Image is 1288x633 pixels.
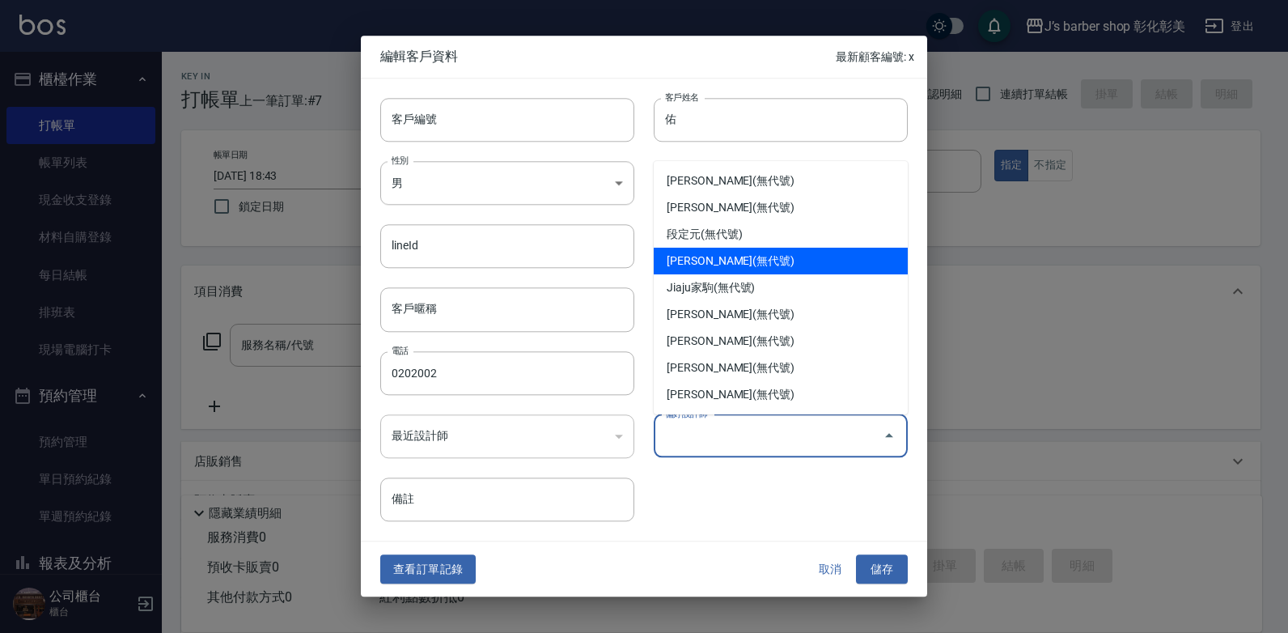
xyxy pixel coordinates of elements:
li: [PERSON_NAME](無代號) [654,248,908,274]
button: 取消 [804,554,856,584]
li: Jiaju家駒(無代號) [654,274,908,301]
span: 編輯客戶資料 [380,49,836,65]
label: 偏好設計師 [665,407,707,419]
li: [PERSON_NAME](無代號) [654,168,908,194]
li: [PERSON_NAME](無代號) [654,381,908,408]
li: [PERSON_NAME](無代號) [654,194,908,221]
label: 電話 [392,344,409,356]
label: 客戶姓名 [665,91,699,103]
li: 段定元(無代號) [654,221,908,248]
label: 性別 [392,154,409,166]
li: [PERSON_NAME](無代號) [654,328,908,355]
button: 查看訂單記錄 [380,554,476,584]
button: 儲存 [856,554,908,584]
li: [PERSON_NAME](無代號) [654,301,908,328]
div: 男 [380,161,634,205]
button: Close [876,423,902,449]
li: [PERSON_NAME](無代號) [654,355,908,381]
p: 最新顧客編號: x [836,49,914,66]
